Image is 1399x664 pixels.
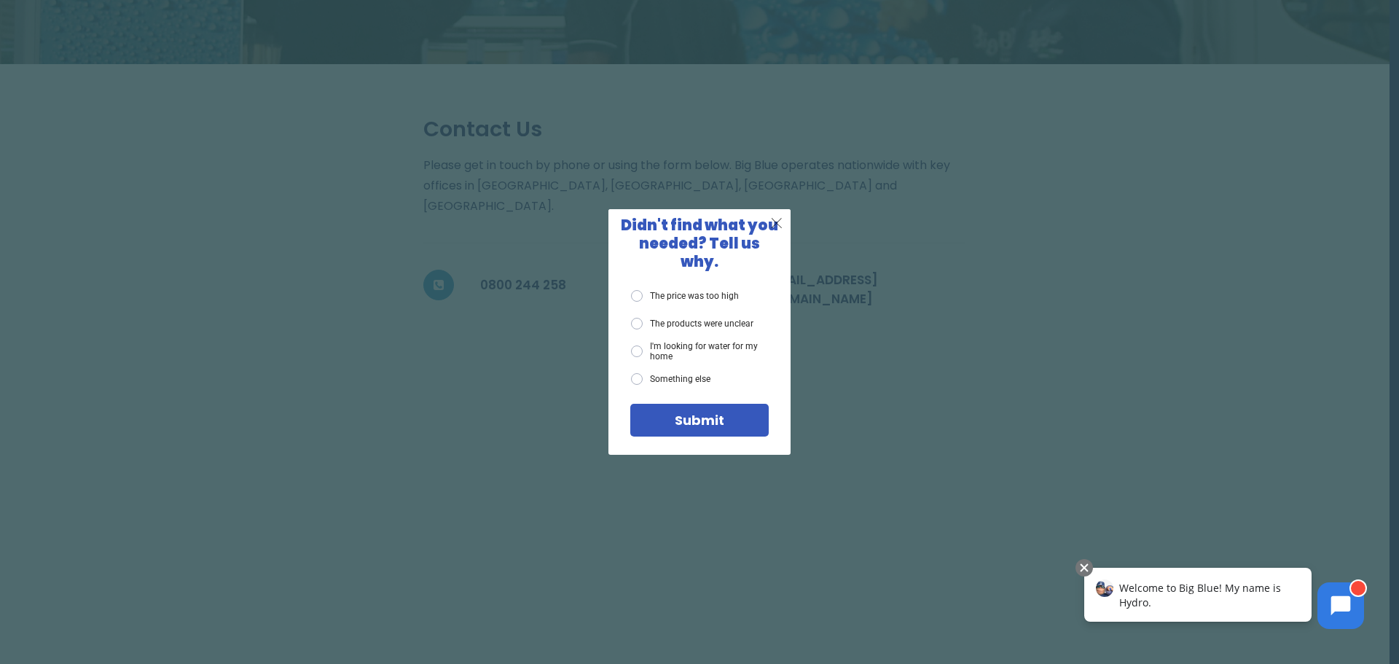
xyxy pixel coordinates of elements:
span: Submit [675,411,724,429]
label: Something else [631,373,710,385]
span: X [770,214,783,232]
label: The price was too high [631,290,739,302]
iframe: Chatbot [1069,556,1379,644]
label: I'm looking for water for my home [631,341,769,362]
span: Didn't find what you needed? Tell us why. [621,215,778,272]
label: The products were unclear [631,318,753,329]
